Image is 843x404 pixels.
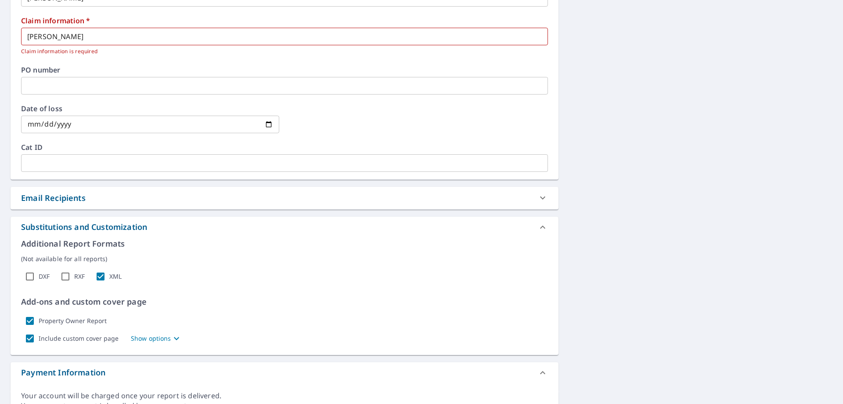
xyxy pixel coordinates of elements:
div: Email Recipients [21,192,86,204]
div: Substitutions and Customization [11,217,558,238]
label: Property Owner Report [39,317,107,325]
p: (Not available for all reports) [21,254,548,263]
label: DXF [39,273,50,280]
button: Show options [131,333,182,344]
div: Payment Information [21,367,105,379]
p: Add-ons and custom cover page [21,296,548,308]
p: Additional Report Formats [21,238,548,250]
p: Show options [131,334,171,343]
div: Your account will be charged once your report is delivered. [21,391,548,401]
label: Include custom cover page [39,335,119,342]
label: Claim information [21,17,548,24]
div: Payment Information [11,362,558,383]
label: Date of loss [21,105,279,112]
div: Substitutions and Customization [21,221,147,233]
p: Claim information is required [21,47,542,56]
label: PO number [21,66,548,73]
label: Cat ID [21,144,548,151]
label: RXF [74,273,85,280]
div: Email Recipients [11,187,558,209]
label: XML [109,273,122,280]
